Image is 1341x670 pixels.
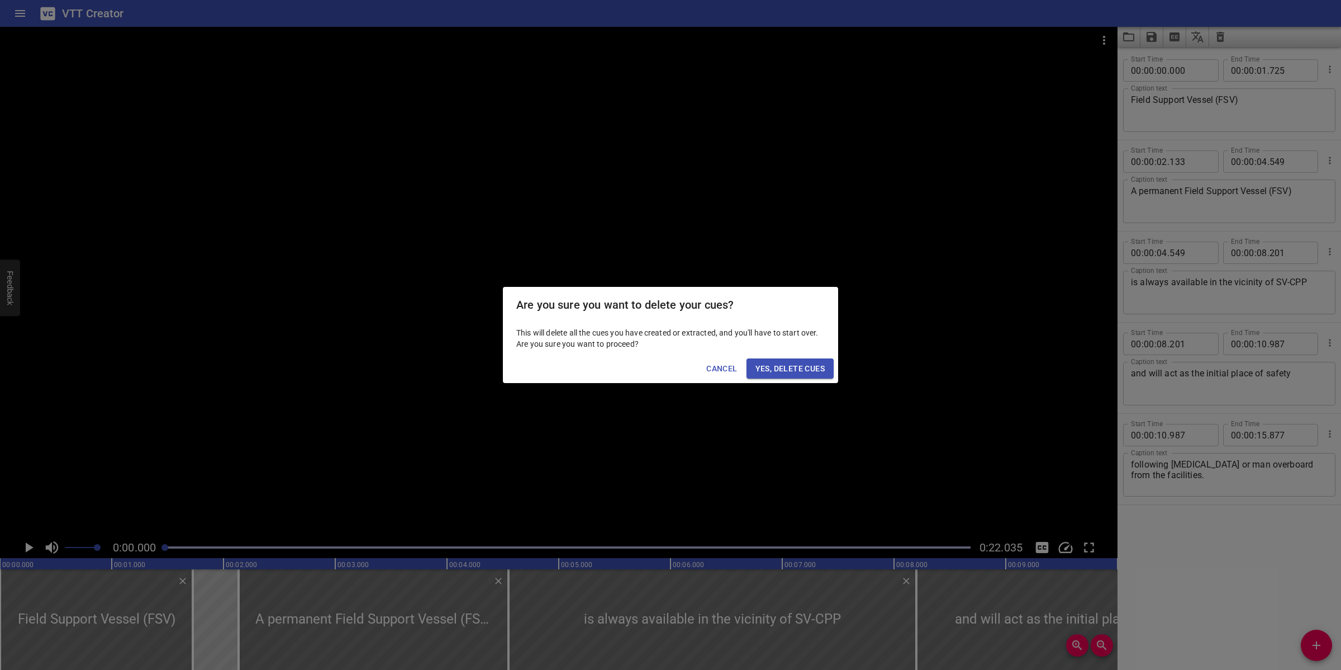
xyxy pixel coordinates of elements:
[746,358,834,379] button: Yes, Delete Cues
[706,362,737,376] span: Cancel
[516,296,825,314] h2: Are you sure you want to delete your cues?
[503,323,838,354] div: This will delete all the cues you have created or extracted, and you'll have to start over. Are y...
[755,362,825,376] span: Yes, Delete Cues
[702,358,741,379] button: Cancel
